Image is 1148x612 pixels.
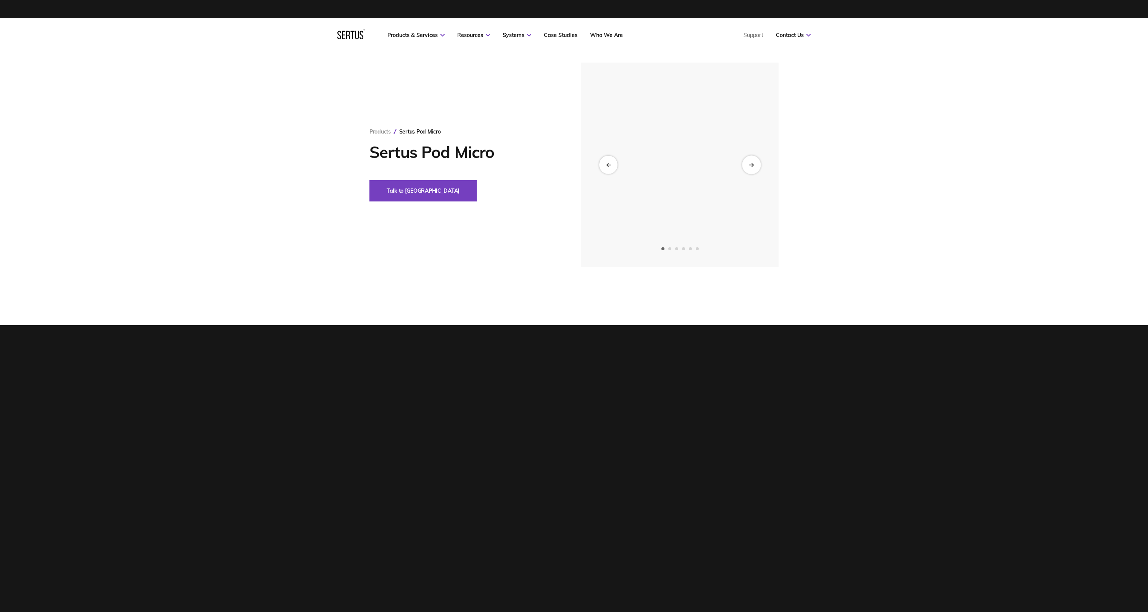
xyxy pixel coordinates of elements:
button: Talk to [GEOGRAPHIC_DATA] [369,180,477,201]
span: Go to slide 4 [682,247,685,250]
a: Resources [457,32,490,39]
span: Go to slide 3 [675,247,678,250]
a: Products & Services [387,32,445,39]
a: Case Studies [544,32,577,39]
a: Systems [503,32,531,39]
a: Products [369,128,391,135]
h1: Sertus Pod Micro [369,143,558,162]
a: Support [743,32,763,39]
span: Go to slide 2 [668,247,671,250]
div: Previous slide [599,156,618,174]
div: Next slide [742,155,761,174]
span: Go to slide 6 [696,247,699,250]
a: Who We Are [590,32,623,39]
span: Go to slide 5 [689,247,692,250]
a: Contact Us [776,32,811,39]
